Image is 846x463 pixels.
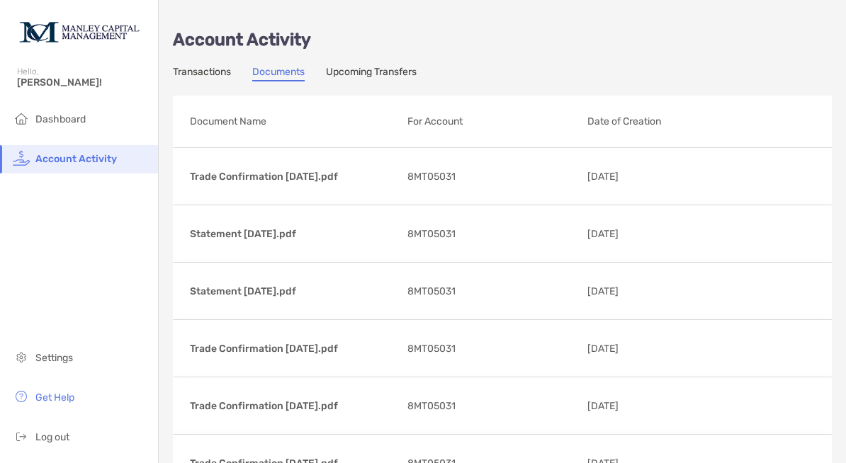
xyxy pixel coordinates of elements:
span: Get Help [35,391,74,404]
img: logout icon [13,428,30,445]
span: Log out [35,431,69,443]
p: [DATE] [587,225,681,243]
span: 8MT05031 [407,168,456,185]
span: Dashboard [35,113,86,125]
p: Trade Confirmation [DATE].pdf [190,397,396,415]
span: 8MT05031 [407,397,456,415]
a: Transactions [173,66,231,81]
p: Trade Confirmation [DATE].pdf [190,168,396,185]
img: activity icon [13,149,30,166]
span: 8MT05031 [407,282,456,300]
p: Statement [DATE].pdf [190,282,396,300]
img: household icon [13,110,30,127]
p: For Account [407,113,576,130]
p: Date of Creation [587,113,775,130]
img: get-help icon [13,388,30,405]
img: settings icon [13,348,30,365]
p: Statement [DATE].pdf [190,225,396,243]
span: 8MT05031 [407,340,456,358]
p: Document Name [190,113,396,130]
p: [DATE] [587,168,681,185]
span: 8MT05031 [407,225,456,243]
p: [DATE] [587,282,681,300]
a: Upcoming Transfers [326,66,417,81]
span: [PERSON_NAME]! [17,76,150,88]
p: Trade Confirmation [DATE].pdf [190,340,396,358]
p: Account Activity [173,31,832,49]
span: Settings [35,352,73,364]
p: [DATE] [587,397,681,415]
span: Account Activity [35,153,117,165]
img: Zoe Logo [17,6,141,57]
p: [DATE] [587,340,681,358]
a: Documents [252,66,305,81]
